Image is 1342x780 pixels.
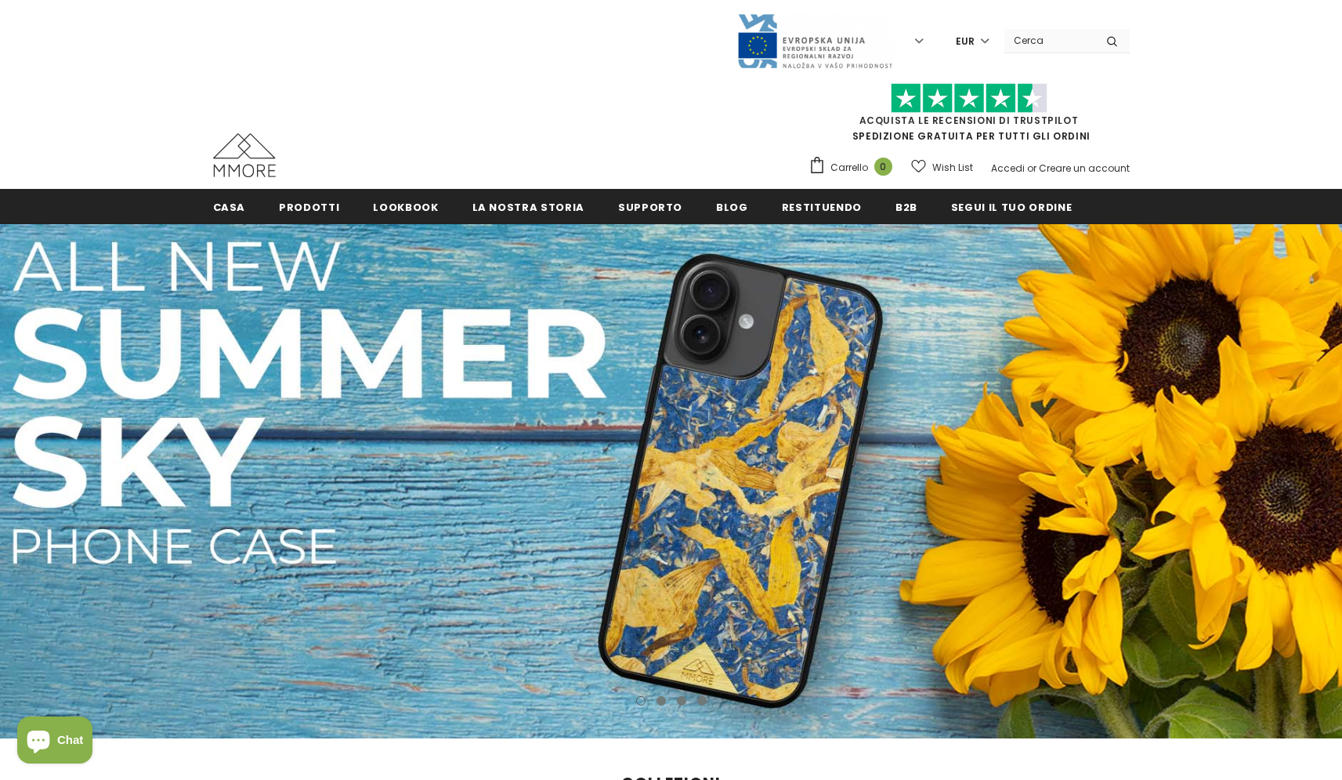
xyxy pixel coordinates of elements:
[279,189,339,224] a: Prodotti
[618,200,682,215] span: supporto
[911,154,973,181] a: Wish List
[697,696,707,706] button: 4
[213,200,246,215] span: Casa
[373,200,438,215] span: Lookbook
[859,114,1079,127] a: Acquista le recensioni di TrustPilot
[782,189,862,224] a: Restituendo
[830,160,868,176] span: Carrello
[716,189,748,224] a: Blog
[13,717,97,767] inbox-online-store-chat: Shopify online store chat
[736,34,893,47] a: Javni Razpis
[716,200,748,215] span: Blog
[472,200,584,215] span: La nostra storia
[618,189,682,224] a: supporto
[951,189,1072,224] a: Segui il tuo ordine
[636,696,646,706] button: 1
[279,200,339,215] span: Prodotti
[808,90,1130,143] span: SPEDIZIONE GRATUITA PER TUTTI GLI ORDINI
[677,696,686,706] button: 3
[736,13,893,70] img: Javni Razpis
[1039,161,1130,175] a: Creare un account
[932,160,973,176] span: Wish List
[373,189,438,224] a: Lookbook
[956,34,975,49] span: EUR
[1027,161,1036,175] span: or
[472,189,584,224] a: La nostra storia
[895,189,917,224] a: B2B
[874,158,892,176] span: 0
[951,200,1072,215] span: Segui il tuo ordine
[657,696,666,706] button: 2
[213,133,276,177] img: Casi MMORE
[808,156,900,180] a: Carrello 0
[895,200,917,215] span: B2B
[891,83,1047,114] img: Fidati di Pilot Stars
[782,200,862,215] span: Restituendo
[1004,29,1094,52] input: Search Site
[991,161,1025,175] a: Accedi
[213,189,246,224] a: Casa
